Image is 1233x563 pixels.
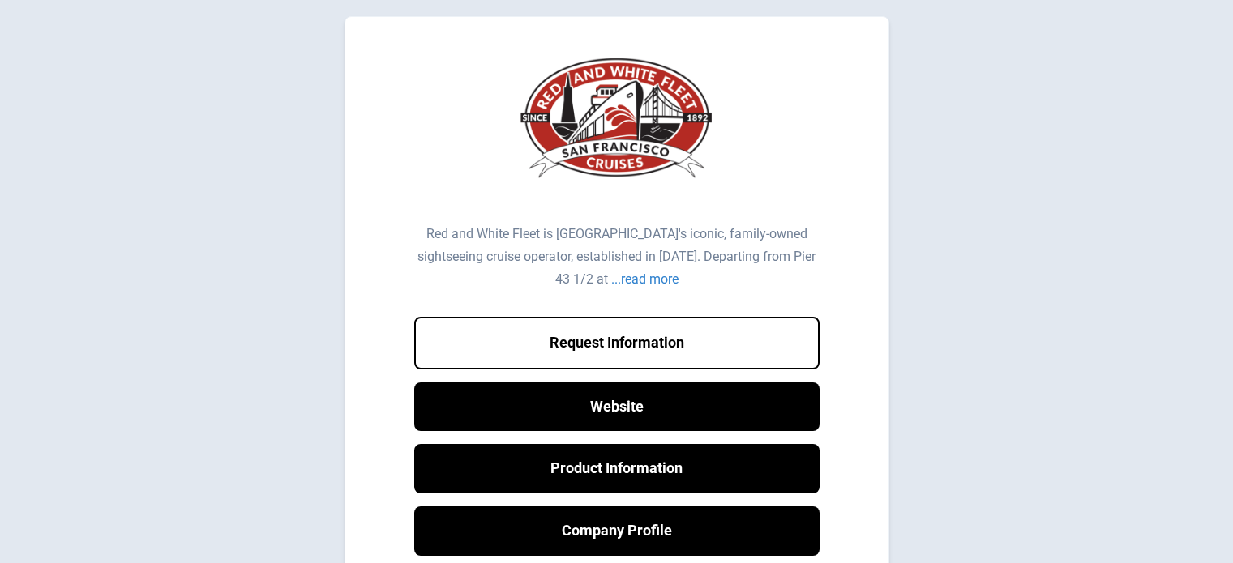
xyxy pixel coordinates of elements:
[414,506,820,556] a: Company Profile
[414,317,820,369] button: Request Information
[417,226,816,287] div: Red and White Fleet is [GEOGRAPHIC_DATA]'s iconic, family-owned sightseeing cruise operator, esta...
[611,271,679,287] div: ...read more
[414,382,820,432] a: Website
[500,43,734,194] img: Red and White Fleet Logo
[414,444,820,493] a: Product Information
